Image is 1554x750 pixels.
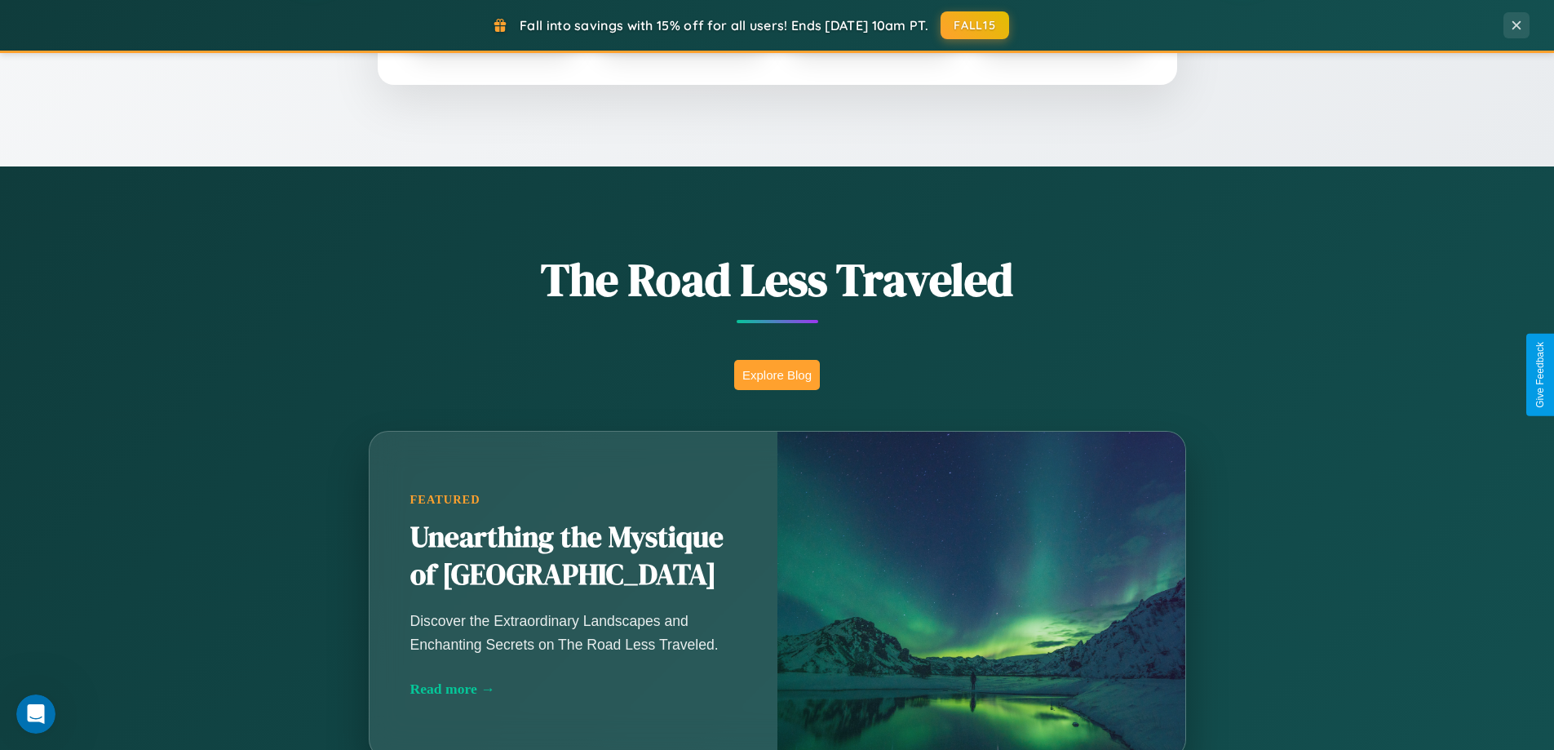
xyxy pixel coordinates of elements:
div: Give Feedback [1534,342,1546,408]
div: Featured [410,493,737,507]
span: Fall into savings with 15% off for all users! Ends [DATE] 10am PT. [520,17,928,33]
h1: The Road Less Traveled [288,248,1267,311]
button: Explore Blog [734,360,820,390]
h2: Unearthing the Mystique of [GEOGRAPHIC_DATA] [410,519,737,594]
div: Read more → [410,681,737,698]
p: Discover the Extraordinary Landscapes and Enchanting Secrets on The Road Less Traveled. [410,610,737,655]
button: FALL15 [941,11,1009,39]
iframe: Intercom live chat [16,695,55,734]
